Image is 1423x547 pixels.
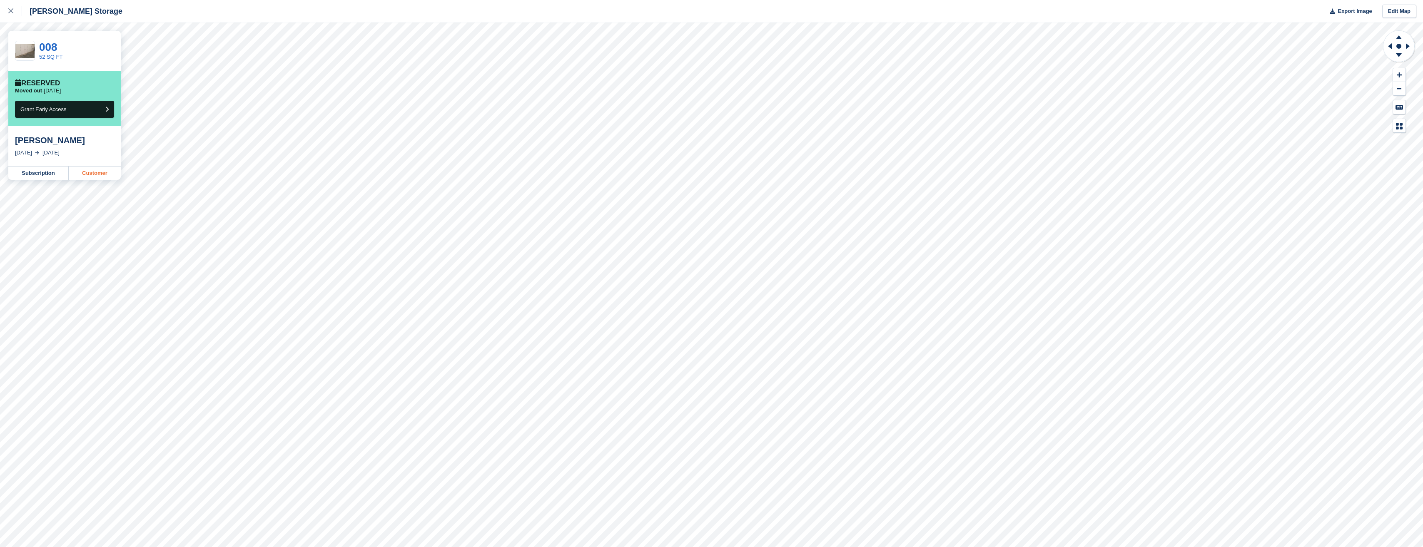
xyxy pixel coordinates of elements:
img: thumbnail_IMG_5024.jpg [15,44,35,58]
div: [DATE] [15,149,32,157]
a: Customer [69,167,121,180]
div: [PERSON_NAME] Storage [22,6,122,16]
a: 008 [39,41,57,53]
button: Map Legend [1393,119,1406,133]
div: Reserved [15,79,60,87]
div: [DATE] [42,149,60,157]
span: Export Image [1338,7,1372,15]
img: arrow-right-light-icn-cde0832a797a2874e46488d9cf13f60e5c3a73dbe684e267c42b8395dfbc2abf.svg [35,151,39,154]
a: Edit Map [1382,5,1416,18]
a: 52 SQ FT [39,54,62,60]
button: Grant Early Access [15,101,114,118]
button: Zoom Out [1393,82,1406,96]
a: Subscription [8,167,69,180]
button: Keyboard Shortcuts [1393,100,1406,114]
button: Zoom In [1393,68,1406,82]
span: Grant Early Access [20,106,67,112]
p: -[DATE] [15,87,61,94]
div: [PERSON_NAME] [15,135,114,145]
button: Export Image [1325,5,1372,18]
span: Moved out [15,87,42,94]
